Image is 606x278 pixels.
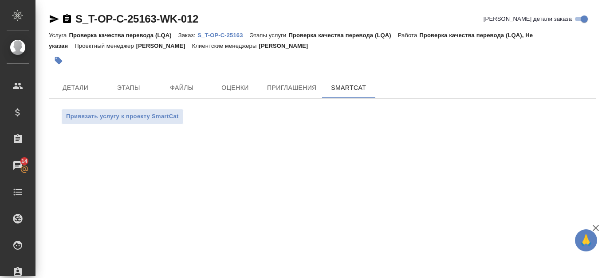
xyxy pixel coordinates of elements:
[192,42,259,49] p: Клиентские менеджеры
[250,32,289,39] p: Этапы услуги
[267,82,317,93] span: Приглашения
[66,112,179,122] span: Привязать услугу к проекту SmartCat
[259,42,315,49] p: [PERSON_NAME]
[484,15,572,23] span: [PERSON_NAME] детали заказа
[54,82,97,93] span: Детали
[214,82,256,93] span: Оценки
[178,32,197,39] p: Заказ:
[75,42,136,49] p: Проектный менеджер
[578,231,594,250] span: 🙏
[49,32,69,39] p: Услуга
[136,42,192,49] p: [PERSON_NAME]
[69,32,178,39] p: Проверка качества перевода (LQA)
[2,154,33,177] a: 14
[575,229,597,251] button: 🙏
[197,32,249,39] p: S_T-OP-C-25163
[288,32,397,39] p: Проверка качества перевода (LQA)
[327,82,370,93] span: SmartCat
[197,31,249,39] a: S_T-OP-C-25163
[49,51,68,70] button: Добавить тэг
[62,14,72,24] button: Скопировать ссылку
[398,32,420,39] p: Работа
[161,82,203,93] span: Файлы
[75,13,198,25] a: S_T-OP-C-25163-WK-012
[107,82,150,93] span: Этапы
[61,109,184,124] button: Привязать услугу к проекту SmartCat
[49,14,59,24] button: Скопировать ссылку для ЯМессенджера
[16,157,33,166] span: 14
